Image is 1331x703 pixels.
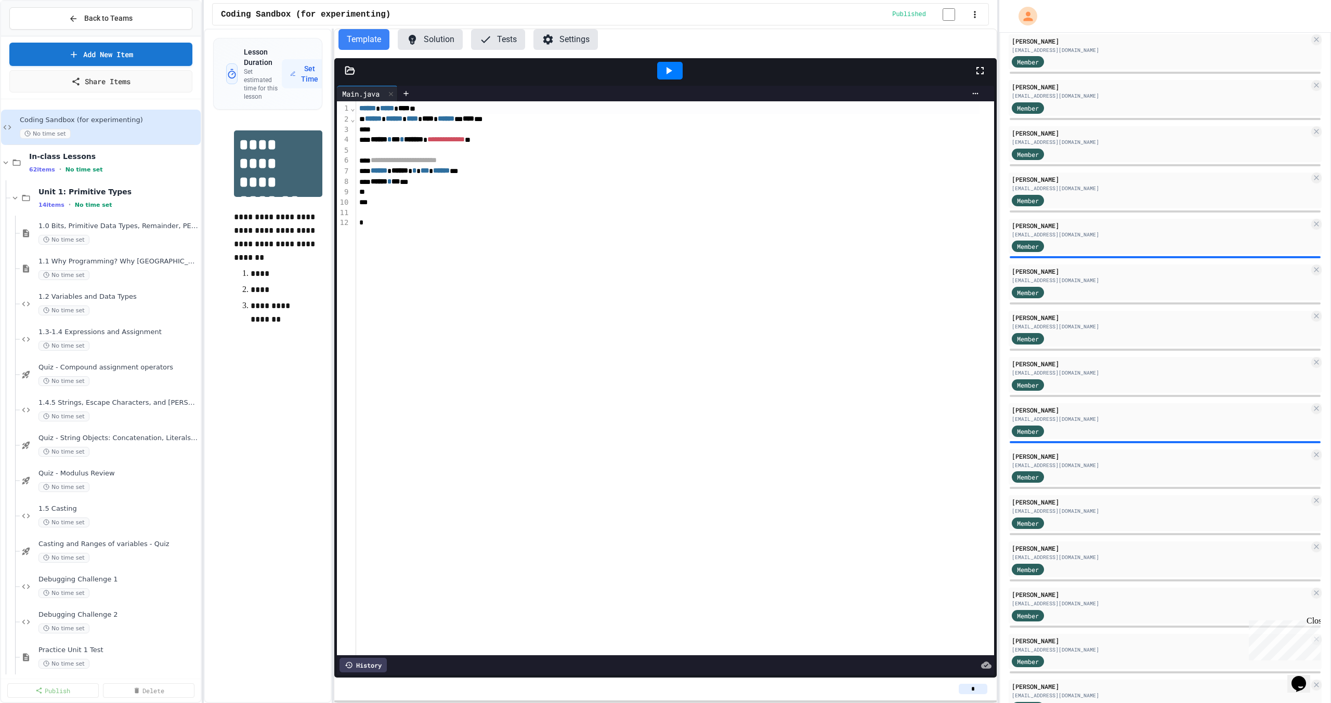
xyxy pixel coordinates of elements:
h3: Lesson Duration [244,47,282,68]
div: Chat with us now!Close [4,4,72,66]
div: [EMAIL_ADDRESS][DOMAIN_NAME] [1012,92,1309,100]
div: [EMAIL_ADDRESS][DOMAIN_NAME] [1012,323,1309,330]
div: [EMAIL_ADDRESS][DOMAIN_NAME] [1012,600,1309,607]
div: [PERSON_NAME] [1012,313,1309,322]
span: Fold line [350,104,355,112]
span: No time set [38,588,89,598]
div: 11 [337,208,350,218]
span: Coding Sandbox (for experimenting) [20,116,199,125]
div: [PERSON_NAME] [1012,82,1309,91]
span: Member [1017,288,1039,297]
div: [EMAIL_ADDRESS][DOMAIN_NAME] [1012,369,1309,377]
span: Member [1017,472,1039,482]
div: [EMAIL_ADDRESS][DOMAIN_NAME] [1012,461,1309,469]
div: [EMAIL_ADDRESS][DOMAIN_NAME] [1012,507,1309,515]
span: No time set [38,553,89,563]
div: [PERSON_NAME] [1012,175,1309,184]
span: Quiz - String Objects: Concatenation, Literals, and More [38,434,199,443]
span: 1.5 Casting [38,505,199,513]
button: Set Time [282,59,328,88]
div: [PERSON_NAME] [1012,267,1309,276]
span: Member [1017,519,1039,528]
span: In-class Lessons [29,152,199,161]
span: Quiz - Compound assignment operators [38,363,199,372]
div: Main.java [337,86,398,101]
div: 1 [337,103,350,114]
div: [PERSON_NAME] [1012,405,1309,415]
div: 8 [337,177,350,187]
div: [PERSON_NAME] [1012,221,1309,230]
span: Debugging Challenge 2 [38,611,199,619]
span: Member [1017,150,1039,159]
input: publish toggle [930,8,968,21]
span: Member [1017,657,1039,666]
span: No time set [38,659,89,669]
span: Member [1017,380,1039,390]
div: [EMAIL_ADDRESS][DOMAIN_NAME] [1012,646,1309,654]
a: Add New Item [9,43,192,66]
div: 12 [337,218,350,228]
button: Template [338,29,389,50]
span: 62 items [29,166,55,173]
span: Casting and Ranges of variables - Quiz [38,540,199,549]
button: Back to Teams [9,7,192,30]
span: Back to Teams [84,13,133,24]
div: Main.java [337,88,385,99]
span: Practice Unit 1 Test [38,646,199,655]
div: 7 [337,166,350,177]
span: No time set [38,518,89,527]
iframe: chat widget [1287,661,1321,693]
div: [PERSON_NAME] [1012,543,1309,553]
div: [EMAIL_ADDRESS][DOMAIN_NAME] [1012,415,1309,423]
span: No time set [38,624,89,633]
div: 10 [337,197,350,208]
span: Unit 1: Primitive Types [38,187,199,196]
span: Quiz - Modulus Review [38,469,199,478]
div: 6 [337,155,350,166]
p: Set estimated time for this lesson [244,68,282,101]
span: No time set [66,166,103,173]
span: No time set [38,306,89,315]
div: [PERSON_NAME] [1012,36,1309,46]
div: [PERSON_NAME] [1012,128,1309,138]
span: No time set [38,341,89,351]
div: [PERSON_NAME] [1012,497,1309,507]
span: No time set [38,482,89,492]
div: [PERSON_NAME] [1012,636,1309,645]
a: Publish [7,683,99,698]
span: No time set [38,270,89,280]
span: Member [1017,57,1039,67]
div: [EMAIL_ADDRESS][DOMAIN_NAME] [1012,184,1309,192]
div: [PERSON_NAME] [1012,590,1309,599]
span: No time set [75,202,112,208]
a: Share Items [9,70,192,92]
span: Member [1017,242,1039,251]
span: 1.4.5 Strings, Escape Characters, and [PERSON_NAME] [38,399,199,407]
span: • [59,165,61,174]
div: [EMAIL_ADDRESS][DOMAIN_NAME] [1012,276,1309,284]
span: Coding Sandbox (for experimenting) [221,8,390,21]
div: [EMAIL_ADDRESS][DOMAIN_NAME] [1012,553,1309,561]
span: 1.0 Bits, Primitive Data Types, Remainder, PEMDAS [38,222,199,231]
div: [PERSON_NAME] [1012,452,1309,461]
span: Member [1017,334,1039,343]
button: Tests [471,29,525,50]
div: History [340,658,387,672]
span: 1.1 Why Programming? Why [GEOGRAPHIC_DATA]? [38,257,199,266]
span: No time set [38,376,89,386]
div: 4 [337,135,350,145]
span: Published [892,10,926,19]
div: [EMAIL_ADDRESS][DOMAIN_NAME] [1012,138,1309,146]
div: My Account [1008,4,1040,28]
button: Settings [533,29,598,50]
span: 1.3-1.4 Expressions and Assignment [38,328,199,337]
div: [EMAIL_ADDRESS][DOMAIN_NAME] [1012,46,1309,54]
span: No time set [20,129,71,139]
div: 3 [337,125,350,135]
span: No time set [38,447,89,457]
span: Member [1017,611,1039,620]
div: [EMAIL_ADDRESS][DOMAIN_NAME] [1012,231,1309,238]
span: Debugging Challenge 1 [38,575,199,584]
div: 2 [337,114,350,125]
button: Solution [398,29,463,50]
